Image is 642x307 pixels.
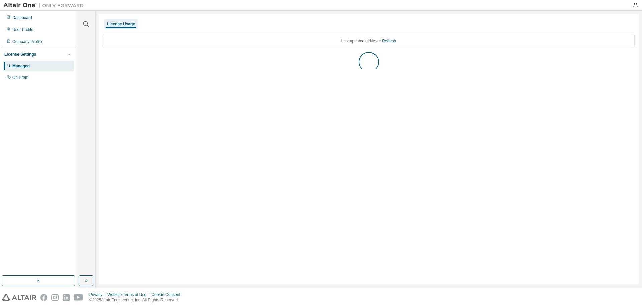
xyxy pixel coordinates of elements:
img: Altair One [3,2,87,9]
p: © 2025 Altair Engineering, Inc. All Rights Reserved. [89,297,184,303]
img: altair_logo.svg [2,294,36,301]
div: On Prem [12,75,28,80]
div: License Settings [4,52,36,57]
img: youtube.svg [74,294,83,301]
div: Website Terms of Use [107,292,151,297]
img: facebook.svg [40,294,47,301]
div: Privacy [89,292,107,297]
a: Refresh [382,39,396,43]
div: Last updated at: Never [103,34,635,48]
img: linkedin.svg [63,294,70,301]
div: Company Profile [12,39,42,44]
div: Managed [12,63,30,69]
img: instagram.svg [51,294,59,301]
div: User Profile [12,27,33,32]
div: Cookie Consent [151,292,184,297]
div: Dashboard [12,15,32,20]
div: License Usage [107,21,135,27]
